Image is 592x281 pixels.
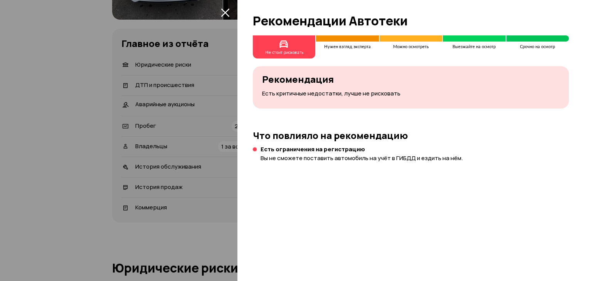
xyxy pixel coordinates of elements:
[261,146,463,153] h4: Есть ограничения на регистрацию
[262,74,560,85] h3: Рекомендация
[506,45,569,49] div: Срочно на осмотр
[262,89,560,98] p: Есть критичные недостатки, лучше не рисковать
[253,130,569,141] h3: Что повлияло на рекомендацию
[443,45,505,49] div: Выезжайте на осмотр
[219,6,231,18] button: закрыть
[380,45,442,49] div: Можно осмотреть
[261,154,463,162] p: Вы не сможете поставить автомобиль на учёт в ГИБДД и ездить на нём.
[265,50,303,55] div: Не стоит рисковать
[316,45,378,49] div: Нужен взгляд эксперта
